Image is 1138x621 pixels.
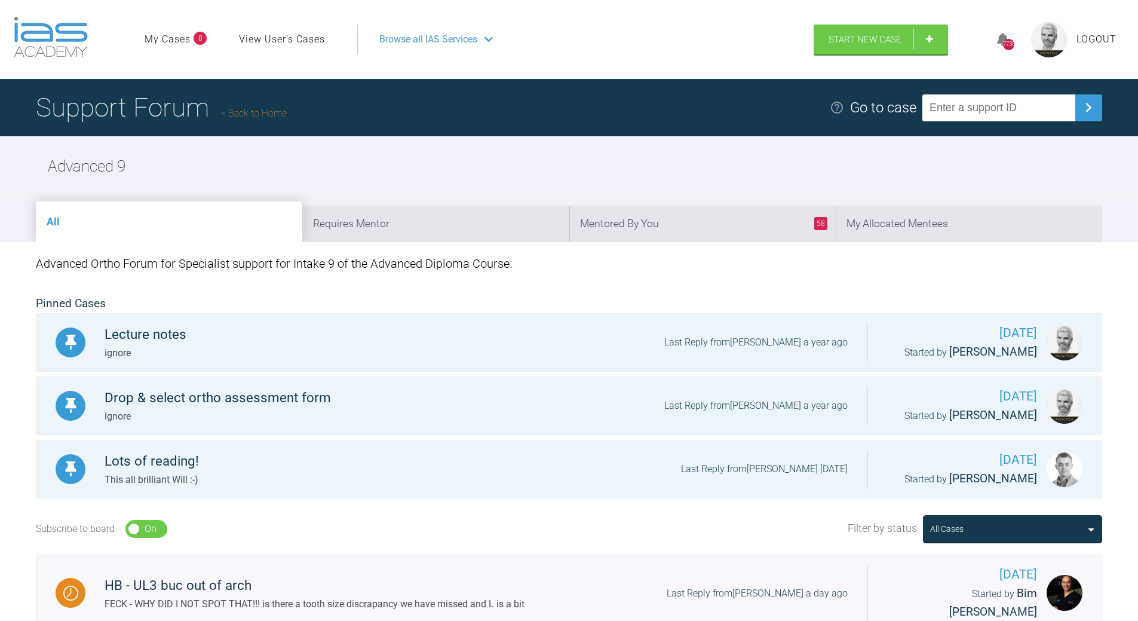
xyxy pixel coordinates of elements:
[1047,451,1082,487] img: Will Neal
[922,94,1075,121] input: Enter a support ID
[36,242,1102,285] div: Advanced Ortho Forum for Specialist support for Intake 9 of the Advanced Diploma Course.
[221,108,287,119] a: Back to Home
[63,461,78,476] img: Pinned
[63,398,78,413] img: Pinned
[830,100,844,115] img: help.e70b9f3d.svg
[1047,575,1082,611] img: Bim Sawhney
[105,451,199,472] div: Lots of reading!
[36,521,115,537] div: Subscribe to board
[145,521,157,537] div: On
[105,472,199,488] div: This all brilliant Will :-)
[887,387,1037,406] span: [DATE]
[14,17,88,57] img: logo-light.3e3ef733.png
[1031,22,1067,57] img: profile.png
[379,32,477,47] span: Browse all IAS Services
[36,313,1102,372] a: PinnedLecture notesignoreLast Reply from[PERSON_NAME] a year ago[DATE]Started by [PERSON_NAME]Ros...
[887,450,1037,470] span: [DATE]
[664,335,848,350] div: Last Reply from [PERSON_NAME] a year ago
[63,335,78,350] img: Pinned
[930,522,964,536] div: All Cases
[145,32,191,47] a: My Cases
[105,387,331,409] div: Drop & select ortho assessment form
[1079,98,1098,117] img: chevronRight.28bd32b0.svg
[848,520,917,537] span: Filter by status
[949,472,1037,485] span: [PERSON_NAME]
[887,406,1037,425] div: Started by
[814,25,948,54] a: Start New Case
[105,575,524,596] div: HB - UL3 buc out of arch
[829,34,901,45] span: Start New Case
[664,398,848,414] div: Last Reply from [PERSON_NAME] a year ago
[1047,388,1082,424] img: Ross Hobson
[949,408,1037,422] span: [PERSON_NAME]
[302,206,569,242] li: Requires Mentor
[850,96,916,119] div: Go to case
[36,377,1102,435] a: PinnedDrop & select ortho assessment formignoreLast Reply from[PERSON_NAME] a year ago[DATE]Start...
[569,206,836,242] li: Mentored By You
[36,440,1102,498] a: PinnedLots of reading!This all brilliant Will :-)Last Reply from[PERSON_NAME] [DATE][DATE]Started...
[63,586,78,601] img: Waiting
[949,345,1037,359] span: [PERSON_NAME]
[105,409,331,424] div: ignore
[36,201,302,242] li: All
[836,206,1102,242] li: My Allocated Mentees
[887,585,1037,621] div: Started by
[1003,39,1014,50] div: 7730
[105,596,524,612] div: FECK - WHY DID I NOT SPOT THAT!!! is there a tooth size discrapancy we have missed and L is a bit
[887,323,1037,343] span: [DATE]
[1047,325,1082,360] img: Ross Hobson
[887,565,1037,585] span: [DATE]
[667,586,848,601] div: Last Reply from [PERSON_NAME] a day ago
[105,324,186,345] div: Lecture notes
[36,295,1102,313] h2: Pinned Cases
[887,343,1037,362] div: Started by
[1076,32,1116,47] a: Logout
[48,154,125,179] h2: Advanced 9
[887,470,1037,488] div: Started by
[814,217,827,230] span: 58
[105,345,186,361] div: ignore
[239,32,325,47] a: View User's Cases
[194,32,207,45] span: 8
[36,87,287,129] h1: Support Forum
[681,461,848,477] div: Last Reply from [PERSON_NAME] [DATE]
